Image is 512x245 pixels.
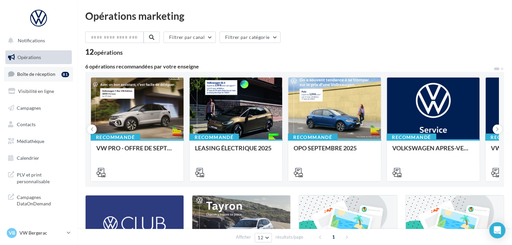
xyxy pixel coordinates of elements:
[4,67,73,81] a: Boîte de réception81
[17,138,44,144] span: Médiathèque
[96,145,178,158] div: VW PRO - OFFRE DE SEPTEMBRE 25
[17,105,41,110] span: Campagnes
[189,134,239,141] div: Recommandé
[17,170,69,185] span: PLV et print personnalisable
[85,64,493,69] div: 6 opérations recommandées par votre enseigne
[4,50,73,64] a: Opérations
[4,84,73,98] a: Visibilité en ligne
[4,134,73,148] a: Médiathèque
[85,48,123,56] div: 12
[294,145,375,158] div: OPO SEPTEMBRE 2025
[258,235,263,240] span: 12
[17,71,55,77] span: Boîte de réception
[387,134,436,141] div: Recommandé
[19,230,64,236] p: VW Bergerac
[18,88,54,94] span: Visibilité en ligne
[163,32,216,43] button: Filtrer par canal
[219,32,280,43] button: Filtrer par catégorie
[17,54,41,60] span: Opérations
[61,72,69,77] div: 81
[94,49,123,55] div: opérations
[91,134,140,141] div: Recommandé
[255,233,272,242] button: 12
[195,145,277,158] div: LEASING ÉLECTRIQUE 2025
[4,117,73,132] a: Contacts
[4,151,73,165] a: Calendrier
[4,190,73,210] a: Campagnes DataOnDemand
[9,230,15,236] span: VB
[4,34,70,48] button: Notifications
[17,193,69,207] span: Campagnes DataOnDemand
[4,101,73,115] a: Campagnes
[489,222,505,238] div: Open Intercom Messenger
[18,38,45,43] span: Notifications
[236,234,251,240] span: Afficher
[85,11,504,21] div: Opérations marketing
[4,167,73,187] a: PLV et print personnalisable
[275,234,303,240] span: résultats/page
[328,232,339,242] span: 1
[5,227,72,239] a: VB VW Bergerac
[17,155,39,161] span: Calendrier
[392,145,474,158] div: VOLKSWAGEN APRES-VENTE
[288,134,338,141] div: Recommandé
[17,121,36,127] span: Contacts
